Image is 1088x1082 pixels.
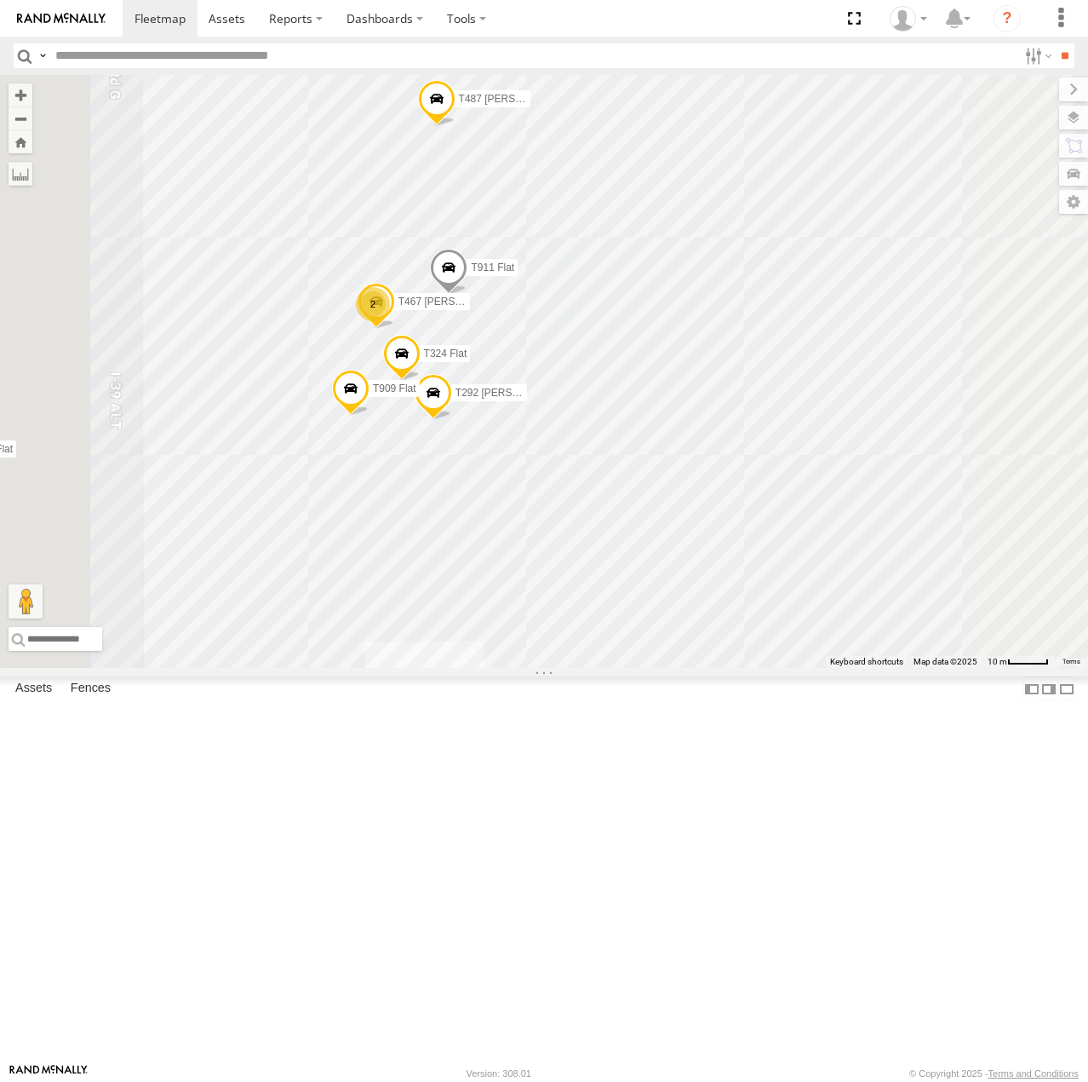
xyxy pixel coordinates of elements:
span: Map data ©2025 [913,657,977,666]
span: T292 [PERSON_NAME] Flat [455,387,586,399]
span: T487 [PERSON_NAME] Flat [459,94,589,106]
div: 2 [356,287,390,321]
button: Map Scale: 10 m per 45 pixels [982,656,1054,668]
span: T467 [PERSON_NAME] Flat [398,296,529,308]
label: Fences [62,677,119,701]
a: Terms (opens in new tab) [1062,659,1080,665]
label: Map Settings [1059,190,1088,214]
div: © Copyright 2025 - [909,1068,1079,1079]
label: Search Query [36,43,49,68]
label: Dock Summary Table to the Right [1040,676,1057,701]
button: Zoom in [9,83,32,106]
label: Assets [7,677,60,701]
span: 10 m [988,657,1007,666]
i: ? [994,5,1021,32]
span: T909 Flat [373,383,416,394]
div: Ryan Behnke [884,6,933,32]
div: Version: 308.01 [467,1068,531,1079]
a: Visit our Website [9,1065,88,1082]
button: Keyboard shortcuts [830,656,903,668]
label: Dock Summary Table to the Left [1023,676,1040,701]
label: Search Filter Options [1018,43,1055,68]
button: Drag Pegman onto the map to open Street View [9,584,43,619]
span: T324 Flat [424,348,467,360]
label: Measure [9,162,32,186]
button: Zoom Home [9,130,32,153]
a: Terms and Conditions [988,1068,1079,1079]
label: Hide Summary Table [1058,676,1075,701]
button: Zoom out [9,106,32,130]
img: rand-logo.svg [17,13,106,25]
span: T911 Flat [471,262,514,273]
